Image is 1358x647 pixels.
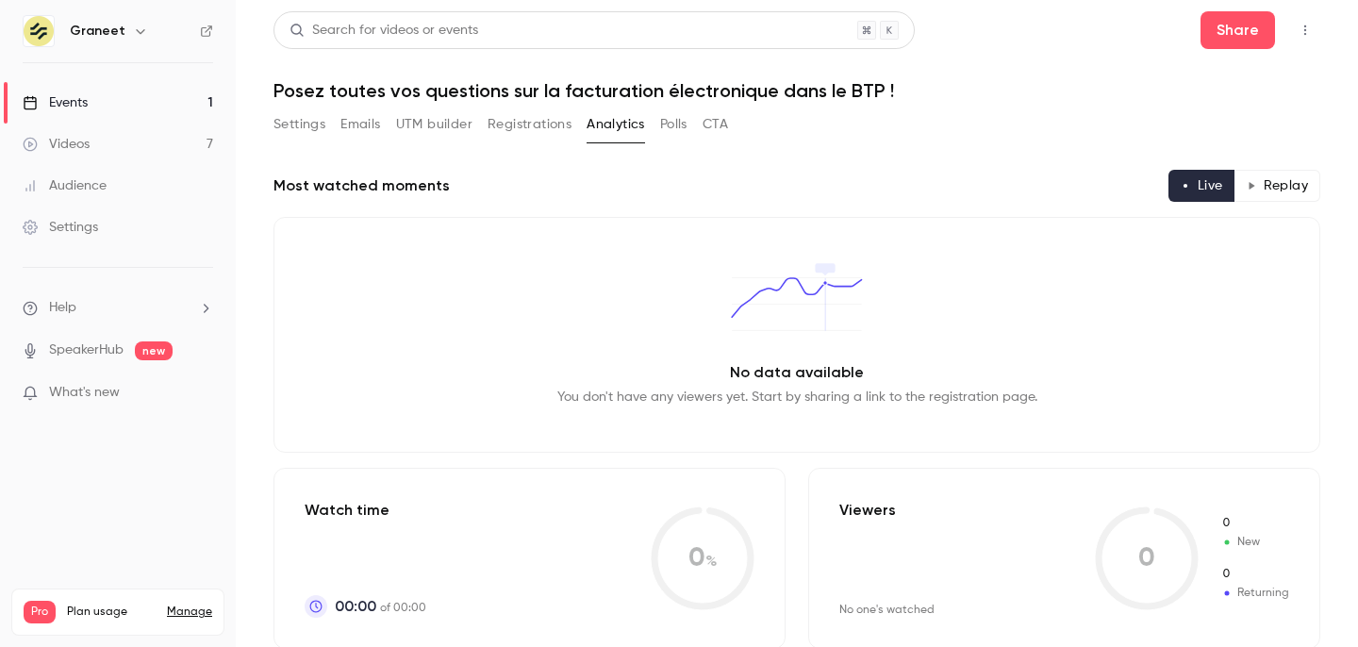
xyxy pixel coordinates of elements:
[23,135,90,154] div: Videos
[587,109,645,140] button: Analytics
[305,499,426,522] p: Watch time
[190,385,213,402] iframe: Noticeable Trigger
[290,21,478,41] div: Search for videos or events
[1201,11,1275,49] button: Share
[273,109,325,140] button: Settings
[23,176,107,195] div: Audience
[488,109,571,140] button: Registrations
[24,16,54,46] img: Graneet
[335,595,426,618] p: of 00:00
[23,298,213,318] li: help-dropdown-opener
[49,298,76,318] span: Help
[135,341,173,360] span: new
[1221,534,1289,551] span: New
[1221,566,1289,583] span: Returning
[49,383,120,403] span: What's new
[70,22,125,41] h6: Graneet
[1168,170,1235,202] button: Live
[557,388,1037,406] p: You don't have any viewers yet. Start by sharing a link to the registration page.
[67,605,156,620] span: Plan usage
[839,499,896,522] p: Viewers
[703,109,728,140] button: CTA
[23,93,88,112] div: Events
[1221,585,1289,602] span: Returning
[730,361,864,384] p: No data available
[335,595,376,618] span: 00:00
[396,109,472,140] button: UTM builder
[1234,170,1320,202] button: Replay
[839,603,935,618] div: No one's watched
[273,174,450,197] h2: Most watched moments
[660,109,687,140] button: Polls
[340,109,380,140] button: Emails
[23,218,98,237] div: Settings
[49,340,124,360] a: SpeakerHub
[1221,515,1289,532] span: New
[273,79,1320,102] h1: Posez toutes vos questions sur la facturation électronique dans le BTP !
[24,601,56,623] span: Pro
[167,605,212,620] a: Manage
